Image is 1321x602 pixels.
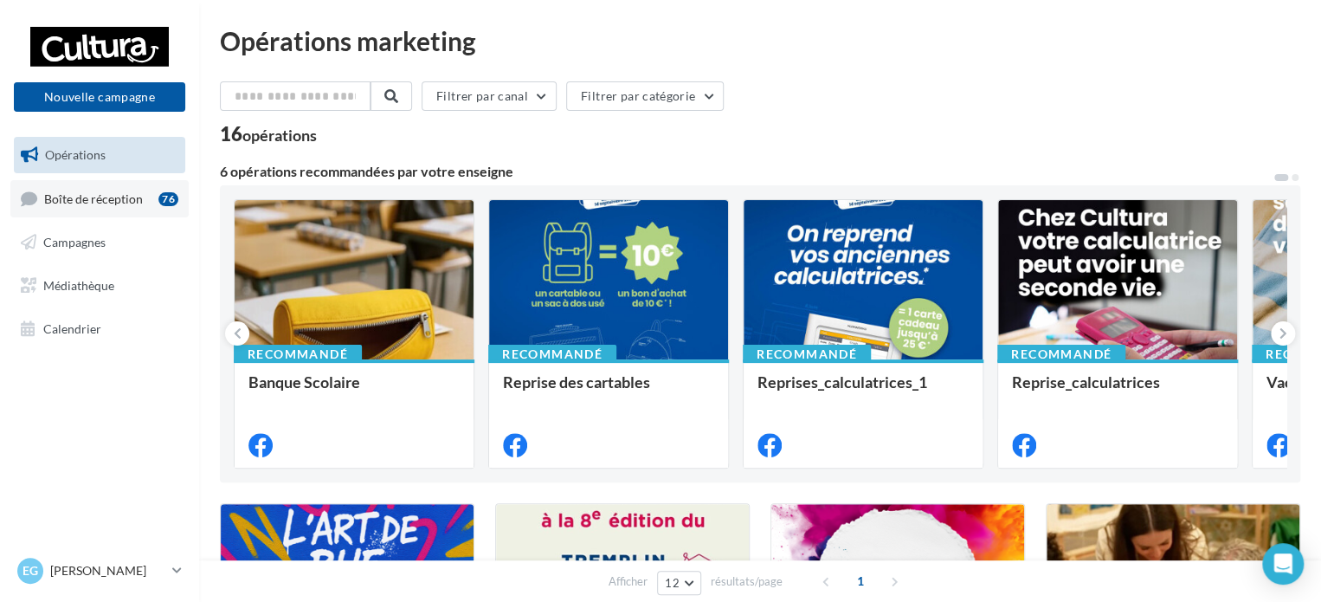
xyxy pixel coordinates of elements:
[1012,372,1160,392] span: Reprise_calculatrices
[10,224,189,261] a: Campagnes
[566,81,724,111] button: Filtrer par catégorie
[44,191,143,205] span: Boîte de réception
[711,573,783,590] span: résultats/page
[10,311,189,347] a: Calendrier
[43,320,101,335] span: Calendrier
[14,82,185,112] button: Nouvelle campagne
[422,81,557,111] button: Filtrer par canal
[248,372,360,392] span: Banque Scolaire
[14,554,185,587] a: EG [PERSON_NAME]
[10,137,189,173] a: Opérations
[1262,543,1304,585] div: Open Intercom Messenger
[242,127,317,143] div: opérations
[23,562,38,579] span: EG
[50,562,165,579] p: [PERSON_NAME]
[220,125,317,144] div: 16
[488,345,616,364] div: Recommandé
[43,278,114,293] span: Médiathèque
[220,165,1273,178] div: 6 opérations recommandées par votre enseigne
[45,147,106,162] span: Opérations
[503,372,650,392] span: Reprise des cartables
[10,268,189,304] a: Médiathèque
[743,345,871,364] div: Recommandé
[609,573,648,590] span: Afficher
[847,567,874,595] span: 1
[665,576,680,590] span: 12
[997,345,1125,364] div: Recommandé
[43,235,106,249] span: Campagnes
[158,192,178,206] div: 76
[220,28,1300,54] div: Opérations marketing
[657,571,701,595] button: 12
[10,180,189,217] a: Boîte de réception76
[757,372,927,392] span: Reprises_calculatrices_1
[234,345,362,364] div: Recommandé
